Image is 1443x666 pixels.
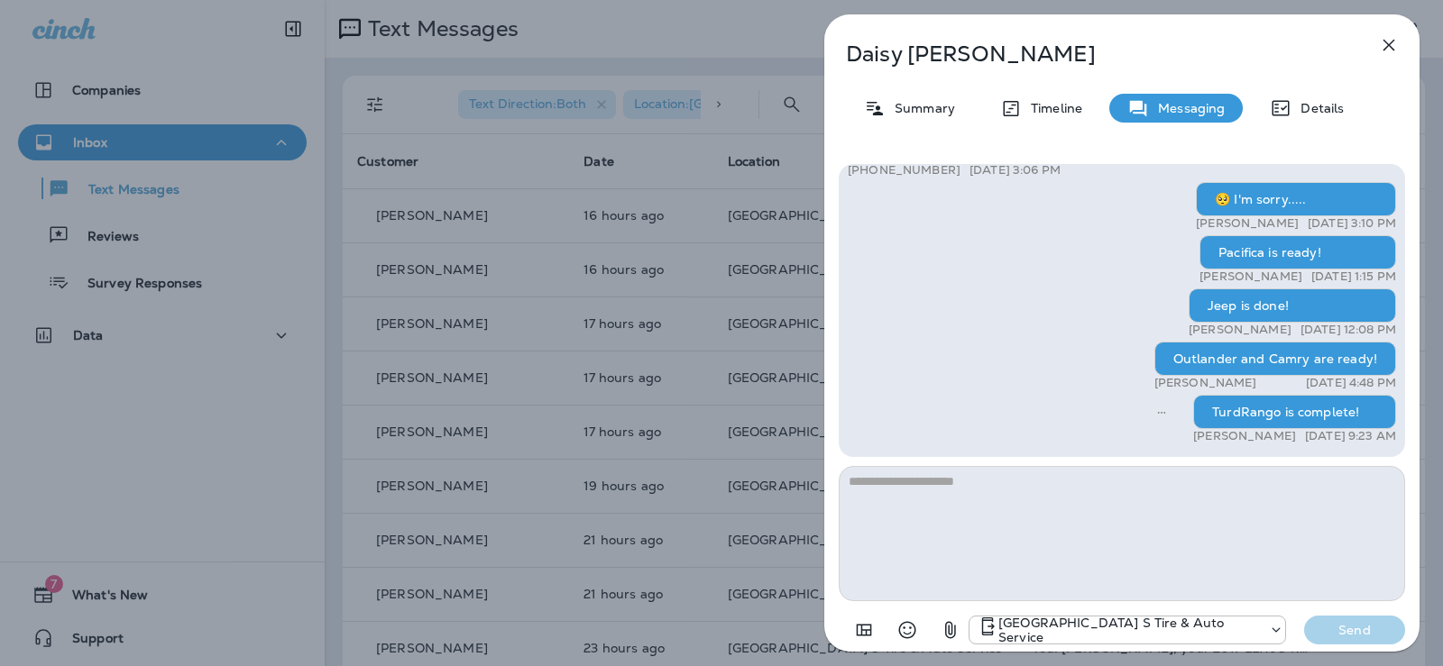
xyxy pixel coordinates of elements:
p: Messaging [1149,101,1225,115]
div: +1 (301) 975-0024 [970,616,1285,644]
div: Jeep is done! [1189,288,1396,323]
p: [DATE] 12:08 PM [1301,323,1396,337]
p: [DATE] 3:06 PM [970,163,1061,178]
p: [PERSON_NAME] [1189,323,1291,337]
p: Timeline [1022,101,1082,115]
p: [DATE] 9:23 AM [1305,429,1396,443]
button: Select an emoji [889,612,925,648]
p: [DATE] 3:10 PM [1308,216,1396,231]
div: Pacifica is ready! [1199,235,1396,269]
p: Daisy [PERSON_NAME] [846,41,1338,67]
div: Outlander and Camry are ready! [1154,342,1396,376]
p: [PERSON_NAME] [1196,216,1299,231]
p: Summary [886,101,955,115]
p: [PERSON_NAME] [1154,376,1257,390]
div: TurdRango is complete! [1193,395,1396,429]
p: [DATE] 4:48 PM [1306,376,1396,390]
button: Add in a premade template [846,612,882,648]
p: [PERSON_NAME] [1193,429,1296,443]
p: Details [1291,101,1344,115]
p: [PHONE_NUMBER] [848,163,960,178]
span: Sent [1157,403,1166,419]
div: 🥺 I'm sorry..... [1196,182,1396,216]
p: [DATE] 1:15 PM [1311,269,1396,284]
p: [GEOGRAPHIC_DATA] S Tire & Auto Service [998,616,1260,644]
p: [PERSON_NAME] [1199,269,1302,284]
